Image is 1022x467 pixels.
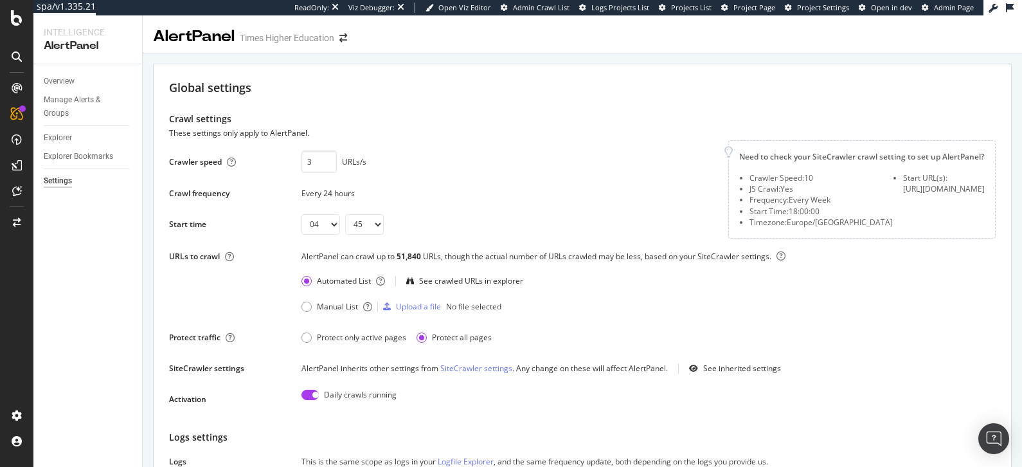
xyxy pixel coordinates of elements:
div: AlertPanel [44,39,132,53]
a: Manage Alerts & Groups [44,93,133,120]
div: AlertPanel can crawl up to URLs, though the actual number of URLs crawled may be less, based on y... [301,250,996,271]
div: SiteCrawler settings [169,363,244,374]
div: URLs to crawl [169,251,220,262]
div: Daily crawls running [324,389,397,410]
a: Open Viz Editor [426,3,491,13]
div: Start time [169,219,206,230]
span: Projects List [671,3,712,12]
a: Settings [44,174,133,188]
div: Every 24 hours [301,188,713,199]
div: Open Intercom Messenger [978,423,1009,454]
div: Times Higher Education [240,32,334,44]
a: Project Settings [785,3,849,13]
a: Explorer Bookmarks [44,150,133,163]
div: AlertPanel inherits other settings from . Any change on these will affect AlertPanel. [301,363,668,374]
a: See crawled URLs in explorer [406,275,523,286]
div: Protect only active pages [317,332,406,343]
a: SiteCrawler settings [440,363,512,374]
a: Admin Crawl List [501,3,569,13]
button: See crawled URLs in explorer [406,271,523,291]
div: See inherited settings [703,363,781,374]
a: Admin Page [922,3,974,13]
span: Project Page [733,3,775,12]
div: Automated List [301,275,371,286]
div: Protect all pages [432,332,492,343]
div: Crawl settings [169,112,996,126]
span: Admin Page [934,3,974,12]
a: Explorer [44,131,133,145]
div: Explorer [44,131,72,145]
li: Crawler Speed: 10 [749,172,893,183]
span: Admin Crawl List [513,3,569,12]
div: Protect only active pages [301,332,406,343]
div: Activation [169,394,206,405]
div: Intelligence [44,26,132,39]
li: Start Time: 18:00:00 [749,206,893,217]
div: Automated List [317,275,371,286]
span: Project Settings [797,3,849,12]
li: Frequency: Every Week [749,194,893,205]
div: arrow-right-arrow-left [339,33,347,42]
div: Crawler speed [169,156,222,167]
div: Viz Debugger: [348,3,395,13]
span: Logs Projects List [591,3,649,12]
button: Upload a file [383,297,441,317]
div: Settings [44,174,72,188]
div: Manage Alerts & Groups [44,93,121,120]
div: Logs settings [169,430,996,444]
span: Open in dev [871,3,912,12]
li: JS Crawl: Yes [749,183,893,194]
div: See crawled URLs in explorer [419,275,523,286]
div: Need to check your SiteCrawler crawl setting to set up AlertPanel? [739,151,985,162]
div: AlertPanel [153,26,235,48]
a: Logs Projects List [579,3,649,13]
div: Protect all pages [417,332,492,343]
div: No file selected [446,301,501,312]
div: Global settings [169,80,996,96]
div: [URL][DOMAIN_NAME] [903,183,985,194]
div: Manual List [301,301,358,312]
div: Manual List [317,301,358,312]
a: Overview [44,75,133,88]
li: Timezone: Europe/[GEOGRAPHIC_DATA] [749,217,893,228]
a: Logfile Explorer [438,456,494,467]
div: Overview [44,75,75,88]
div: Logs [169,456,186,467]
div: Explorer Bookmarks [44,150,113,163]
li: Start URL(s): [903,172,985,183]
div: ReadOnly: [294,3,329,13]
div: 51,840 [397,251,423,262]
div: Protect traffic [169,332,220,343]
a: Projects List [659,3,712,13]
a: Project Page [721,3,775,13]
span: Open Viz Editor [438,3,491,12]
a: Open in dev [859,3,912,13]
div: These settings only apply to AlertPanel. [169,126,309,140]
div: Upload a file [396,301,441,312]
div: URLs/s [342,156,366,167]
div: Crawl frequency [169,188,229,199]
